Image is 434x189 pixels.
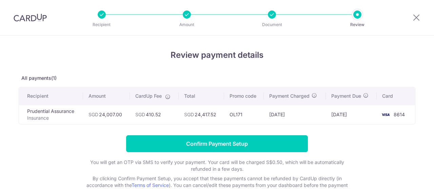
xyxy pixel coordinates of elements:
p: Insurance [27,115,78,121]
span: Payment Due [331,93,361,99]
td: [DATE] [326,105,377,124]
th: Card [377,87,415,105]
span: 8614 [394,112,405,117]
th: Total [179,87,224,105]
th: Amount [83,87,130,105]
td: Prudential Assurance [19,105,83,124]
input: Confirm Payment Setup [126,135,308,152]
p: Recipient [77,21,127,28]
td: 410.52 [130,105,179,124]
th: Recipient [19,87,83,105]
h4: Review payment details [19,49,415,61]
p: All payments(1) [19,75,415,81]
a: Terms of Service [132,182,169,188]
span: SGD [88,112,98,117]
span: SGD [135,112,145,117]
span: SGD [184,112,194,117]
img: <span class="translation_missing" title="translation missing: en.account_steps.new_confirm_form.b... [379,111,392,119]
span: CardUp Fee [135,93,162,99]
td: 24,007.00 [83,105,130,124]
td: [DATE] [264,105,326,124]
p: Amount [162,21,212,28]
th: Promo code [224,87,264,105]
span: Payment Charged [269,93,310,99]
td: OL171 [224,105,264,124]
p: Document [247,21,297,28]
p: You will get an OTP via SMS to verify your payment. Your card will be charged S$0.50, which will ... [81,159,353,172]
td: 24,417.52 [179,105,224,124]
img: CardUp [14,14,47,22]
p: Review [332,21,382,28]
